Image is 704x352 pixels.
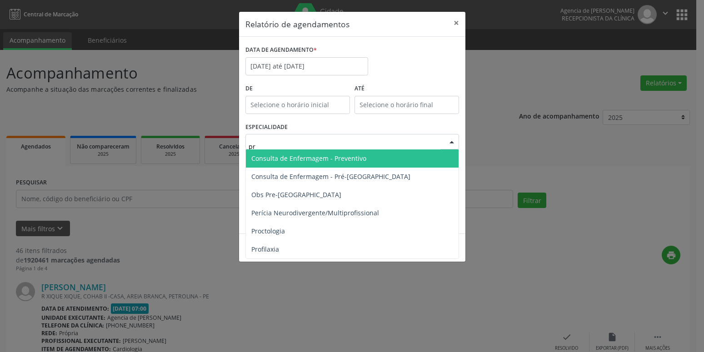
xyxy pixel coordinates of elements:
input: Selecione o horário final [354,96,459,114]
span: Perícia Neurodivergente/Multiprofissional [251,208,379,217]
button: Close [447,12,465,34]
label: De [245,82,350,96]
label: ATÉ [354,82,459,96]
label: DATA DE AGENDAMENTO [245,43,317,57]
h5: Relatório de agendamentos [245,18,350,30]
label: ESPECIALIDADE [245,120,288,134]
input: Selecione o horário inicial [245,96,350,114]
input: Seleciona uma especialidade [249,137,440,155]
input: Selecione uma data ou intervalo [245,57,368,75]
span: Consulta de Enfermagem - Preventivo [251,154,366,163]
span: Profilaxia [251,245,279,253]
span: Consulta de Enfermagem - Pré-[GEOGRAPHIC_DATA] [251,172,410,181]
span: Obs Pre-[GEOGRAPHIC_DATA] [251,190,341,199]
span: Proctologia [251,227,285,235]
